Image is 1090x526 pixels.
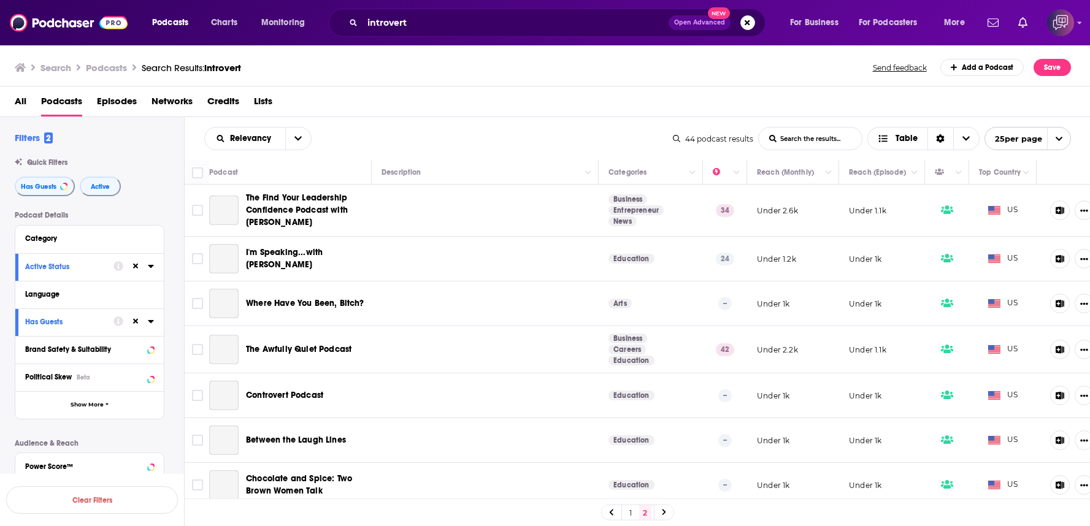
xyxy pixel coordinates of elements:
span: Chocolate and Spice: Two Brown Women Talk [246,473,352,496]
a: Charts [203,13,245,32]
a: The Awfully Quiet Podcast [209,335,239,364]
span: 2 [44,132,53,143]
span: Charts [211,14,237,31]
div: Has Guests [25,318,106,326]
button: open menu [984,127,1071,150]
a: Chocolate and Spice: Two Brown Women Talk [246,473,367,497]
button: Has Guests [25,314,113,329]
span: New [708,7,730,19]
p: Under 1.2k [757,254,796,264]
span: Toggle select row [192,479,203,490]
span: Quick Filters [27,158,67,167]
button: Active Status [25,259,113,274]
a: Between the Laugh Lines [246,434,346,446]
div: Sort Direction [927,128,953,150]
div: Categories [608,165,647,180]
div: Category [25,234,146,243]
span: I'm Speaking...with [PERSON_NAME] [246,247,323,270]
button: Category [25,231,154,246]
button: open menu [144,13,204,32]
a: 2 [639,505,651,520]
button: Open AdvancedNew [669,15,731,30]
span: US [988,204,1018,216]
h2: Filters [15,132,53,143]
span: Toggle select row [192,344,203,355]
a: Entrepreneur [608,205,664,215]
span: Has Guests [21,183,56,190]
a: Education [608,254,654,264]
button: Column Actions [821,166,836,180]
span: More [944,14,965,31]
span: Toggle select row [192,298,203,309]
button: Show More [15,391,164,419]
button: open menu [781,13,854,32]
div: Brand Safety & Suitability [25,345,144,354]
img: Podchaser - Follow, Share and Rate Podcasts [10,11,128,34]
span: Table [896,134,918,143]
a: Between the Laugh Lines [209,425,239,455]
a: Education [608,356,654,365]
button: Brand Safety & Suitability [25,341,154,357]
a: Where Have You Been, Bitch? [246,297,364,310]
img: User Profile [1047,9,1074,36]
button: Column Actions [685,166,700,180]
a: Controvert Podcast [209,381,239,410]
div: Has Guests [935,165,952,180]
button: Choose View [867,127,980,150]
h2: Choose List sort [204,127,312,150]
span: Toggle select row [192,435,203,446]
div: Active Status [25,262,106,271]
a: I'm Speaking...with Elizabeth West [209,244,239,273]
a: 1 [624,505,637,520]
button: Show profile menu [1047,9,1074,36]
span: Podcasts [152,14,188,31]
span: Toggle select row [192,205,203,216]
button: Has Guests [15,177,75,196]
a: The Find Your Leadership Confidence Podcast with Vicki Noethling [209,196,239,225]
span: US [988,434,1018,446]
p: -- [718,389,732,402]
p: Under 1k [757,435,789,446]
span: Monitoring [261,14,305,31]
input: Search podcasts, credits, & more... [363,13,669,32]
h3: Search [40,62,71,74]
span: Political Skew [25,373,72,381]
button: Political SkewBeta [25,369,154,384]
div: Reach (Episode) [849,165,906,180]
a: Lists [254,91,272,116]
a: I'm Speaking...with [PERSON_NAME] [246,246,367,271]
span: US [988,389,1018,402]
a: Credits [207,91,239,116]
p: Under 1k [849,435,881,446]
span: Toggle select row [192,253,203,264]
span: Toggle select row [192,390,203,401]
div: Power Score [713,165,730,180]
p: Under 1k [849,254,881,264]
a: Networks [152,91,193,116]
a: All [15,91,26,116]
span: introvert [204,62,241,74]
p: 42 [716,343,734,356]
a: Episodes [97,91,137,116]
button: open menu [285,128,311,150]
p: Under 1.1k [849,205,886,216]
span: Controvert Podcast [246,390,323,400]
button: Power Score™ [25,458,154,473]
span: US [988,479,1018,491]
span: Active [91,183,110,190]
a: Education [608,480,654,490]
p: Under 1k [757,480,789,490]
span: Open Advanced [674,20,725,26]
button: Save [1034,59,1071,76]
button: Column Actions [907,166,922,180]
a: Controvert Podcast [246,389,323,402]
p: -- [718,297,732,310]
p: Podcast Details [15,211,164,219]
p: Under 2.2k [757,345,798,355]
a: Podcasts [41,91,82,116]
